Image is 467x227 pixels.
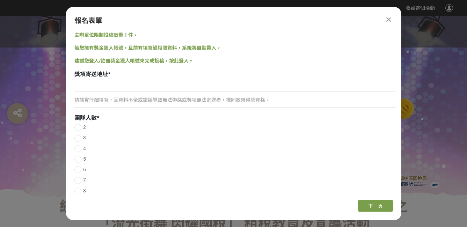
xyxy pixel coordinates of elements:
a: 按此登入 [169,58,189,64]
span: 。 [189,58,194,64]
span: 5 [83,156,86,162]
span: 若您擁有獎金獵人帳號，且前有填寫過相關資料，系統將自動帶入。 [74,45,221,51]
span: 收藏這個活動 [406,5,435,11]
span: 2 [83,124,86,130]
span: 4 [83,146,86,151]
span: 建議您登入/註冊獎金獵人帳號來完成投稿， [74,58,169,64]
span: 團隊人數 [74,115,97,121]
button: 下一頁 [358,200,393,212]
span: 報名表單 [74,16,102,25]
span: 8 [83,188,86,193]
span: 主辦單位限制投稿數量 1 件。 [74,32,138,38]
span: 獎項寄送地址 [74,71,108,78]
span: 6 [83,167,86,172]
span: 3 [83,135,86,140]
p: 請據實仔細填寫，因資料不全或錯誤導致無法聯絡或獎項無法寄送者，視同放棄得獎資格。 [74,96,396,104]
span: 下一頁 [368,203,383,209]
span: 7 [83,177,86,183]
